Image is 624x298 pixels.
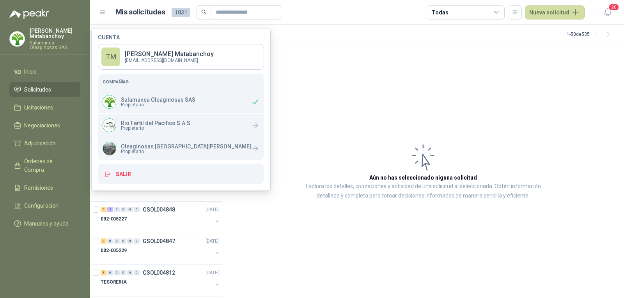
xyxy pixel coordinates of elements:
[300,182,546,201] p: Explora los detalles, cotizaciones y actividad de una solicitud al seleccionarla. Obtén informaci...
[369,173,477,182] h3: Aún no has seleccionado niguna solicitud
[121,102,195,107] span: Propietario
[114,207,120,212] div: 0
[101,48,120,66] div: TM
[567,28,615,41] div: 1 - 50 de 535
[134,238,140,244] div: 0
[101,270,106,275] div: 1
[101,279,127,286] p: TESORERIA
[9,198,80,213] a: Configuración
[201,9,207,15] span: search
[172,8,190,17] span: 1031
[98,35,264,40] h4: Cuenta
[525,5,585,19] button: Nueva solicitud
[121,120,192,126] p: Rio Fertil del Pacífico S.A.S.
[143,207,175,212] p: GSOL004848
[103,119,116,132] img: Company Logo
[9,118,80,133] a: Negociaciones
[9,100,80,115] a: Licitaciones
[24,85,51,94] span: Solicitudes
[24,67,37,76] span: Inicio
[101,215,127,223] p: 002-005227
[101,247,127,254] p: 002-005229
[98,90,264,113] div: Company LogoSalamanca Oleaginosas SASPropietario
[206,206,219,213] p: [DATE]
[134,270,140,275] div: 0
[10,32,25,46] img: Company Logo
[115,7,165,18] h1: Mis solicitudes
[98,114,264,137] a: Company LogoRio Fertil del Pacífico S.A.S.Propietario
[9,9,49,19] img: Logo peakr
[98,164,264,184] button: Salir
[121,270,126,275] div: 0
[107,207,113,212] div: 2
[206,238,219,245] p: [DATE]
[24,103,53,112] span: Licitaciones
[9,82,80,97] a: Solicitudes
[143,270,175,275] p: GSOL004812
[114,238,120,244] div: 0
[9,64,80,79] a: Inicio
[121,97,195,102] p: Salamanca Oleaginosas SAS
[103,78,259,85] h5: Compañías
[9,180,80,195] a: Remisiones
[98,44,264,70] a: TM[PERSON_NAME] Matabanchoy[EMAIL_ADDRESS][DOMAIN_NAME]
[24,121,60,130] span: Negociaciones
[127,207,133,212] div: 0
[206,269,219,277] p: [DATE]
[101,207,106,212] div: 5
[125,51,214,57] p: [PERSON_NAME] Matabanchoy
[24,157,73,174] span: Órdenes de Compra
[101,205,220,230] a: 5 2 0 0 0 0 GSOL004848[DATE] 002-005227
[30,28,80,39] p: [PERSON_NAME] Matabanchoy
[24,139,56,148] span: Adjudicación
[103,95,116,108] img: Company Logo
[127,238,133,244] div: 0
[24,219,69,228] span: Manuales y ayuda
[9,216,80,231] a: Manuales y ayuda
[121,238,126,244] div: 0
[9,136,80,151] a: Adjudicación
[107,270,113,275] div: 0
[134,207,140,212] div: 0
[608,4,619,11] span: 20
[121,126,192,130] span: Propietario
[125,58,214,63] p: [EMAIL_ADDRESS][DOMAIN_NAME]
[121,149,251,154] span: Propietario
[30,41,80,50] p: Salamanca Oleaginosas SAS
[114,270,120,275] div: 0
[143,238,175,244] p: GSOL004847
[601,5,615,19] button: 20
[103,142,116,155] img: Company Logo
[121,207,126,212] div: 0
[24,201,58,210] span: Configuración
[98,137,264,160] a: Company LogoOleaginosas [GEOGRAPHIC_DATA][PERSON_NAME]Propietario
[432,8,448,17] div: Todas
[121,144,251,149] p: Oleaginosas [GEOGRAPHIC_DATA][PERSON_NAME]
[101,236,220,261] a: 3 0 0 0 0 0 GSOL004847[DATE] 002-005229
[107,238,113,244] div: 0
[24,183,53,192] span: Remisiones
[127,270,133,275] div: 0
[9,154,80,177] a: Órdenes de Compra
[101,238,106,244] div: 3
[101,268,220,293] a: 1 0 0 0 0 0 GSOL004812[DATE] TESORERIA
